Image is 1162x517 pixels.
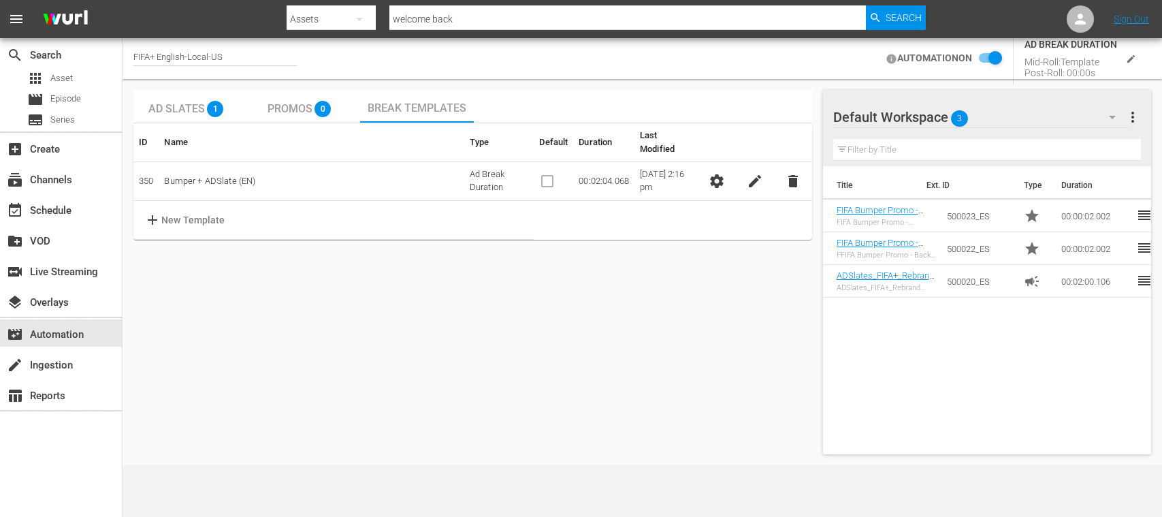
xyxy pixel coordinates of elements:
[1056,200,1131,232] td: 00:00:02.002
[7,294,23,311] span: Overlays
[1117,45,1145,73] button: edit
[897,53,972,63] h4: AUTOMATION ON
[7,141,23,157] span: Create
[747,173,763,189] span: edit
[1125,109,1141,125] span: more_vert
[7,326,23,343] span: Automation
[8,11,25,27] span: menu
[779,168,807,195] button: delete
[1136,207,1152,223] span: reorder
[886,5,922,30] span: Search
[7,172,23,188] span: Channels
[268,102,312,115] span: Promos
[1136,240,1152,256] span: reorder
[785,173,801,189] span: delete
[833,98,1129,136] div: Default Workspace
[1024,39,1117,50] div: AD BREAK DURATION
[1056,265,1131,298] td: 00:02:00.106
[7,264,23,280] span: Live Streaming
[1024,67,1095,78] div: Post-Roll: 00:00s
[703,168,730,195] button: settings
[534,123,573,162] th: Default
[634,162,698,201] td: [DATE] 2:16 pm
[573,162,634,201] td: 00:02:04.068
[1016,166,1053,204] th: Type
[7,202,23,219] span: Schedule
[918,166,1016,204] th: Ext. ID
[837,270,935,291] a: ADSlates_FIFA+_Rebrand (ES)
[1125,101,1141,134] button: more_vert
[1024,240,1040,257] span: Promo
[1136,272,1152,289] span: reorder
[1114,14,1149,25] a: Sign Out
[133,52,297,66] div: FIFA+ English-Local-US
[50,113,75,127] span: Series
[1024,208,1040,224] span: Promo
[7,388,23,404] span: Reports
[464,162,534,201] td: Ad Break Duration
[133,123,159,162] th: ID
[368,101,466,114] span: Break Templates
[27,70,44,87] span: Asset
[314,101,331,117] span: 0
[823,166,918,204] th: Title
[7,47,23,63] span: Search
[573,123,634,162] th: Duration
[1024,273,1040,289] span: Ad
[941,200,1018,232] td: 500023_ES
[159,162,464,201] td: Bumper + ADSlate (EN)
[207,101,223,117] span: 1
[941,265,1018,298] td: 500020_ES
[50,92,81,106] span: Episode
[161,213,225,228] p: New Template
[7,357,23,373] span: Ingestion
[33,3,98,35] img: ans4CAIJ8jUAAAAAAAAAAAAAAAAAAAAAAAAgQb4GAAAAAAAAAAAAAAAAAAAAAAAAJMjXAAAAAAAAAAAAAAAAAAAAAAAAgAT5G...
[247,90,361,123] button: Promos 0
[7,233,23,249] span: VOD
[159,123,464,162] th: Name
[1024,57,1099,67] div: Mid-Roll: Template
[866,5,926,30] button: Search
[709,173,725,189] span: settings
[941,232,1018,265] td: 500022_ES
[837,218,936,227] div: FIFA Bumper Promo - Welcome Back (ES)
[360,90,474,123] button: Break Templates
[837,251,936,260] div: FFIFA Bumper Promo - Back Soon (ES)
[837,283,936,292] div: ADSlates_FIFA+_Rebrand (ES)
[951,104,968,133] span: 3
[133,123,812,240] div: Break Templates
[148,102,205,115] span: Ad Slates
[464,123,534,162] th: Type
[50,72,73,85] span: Asset
[1056,232,1131,265] td: 00:00:02.002
[133,162,159,201] td: 350
[837,205,924,225] a: FIFA Bumper Promo - Welcome Back (ES)
[27,91,44,108] span: Episode
[27,112,44,128] span: Series
[144,212,161,228] span: add
[139,206,231,234] button: addNew Template
[741,168,769,195] button: edit
[133,90,247,123] button: Ad Slates 1
[634,123,698,162] th: Last Modified
[837,238,924,258] a: FIFA Bumper Promo - Back Soon (ES)
[1053,166,1135,204] th: Duration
